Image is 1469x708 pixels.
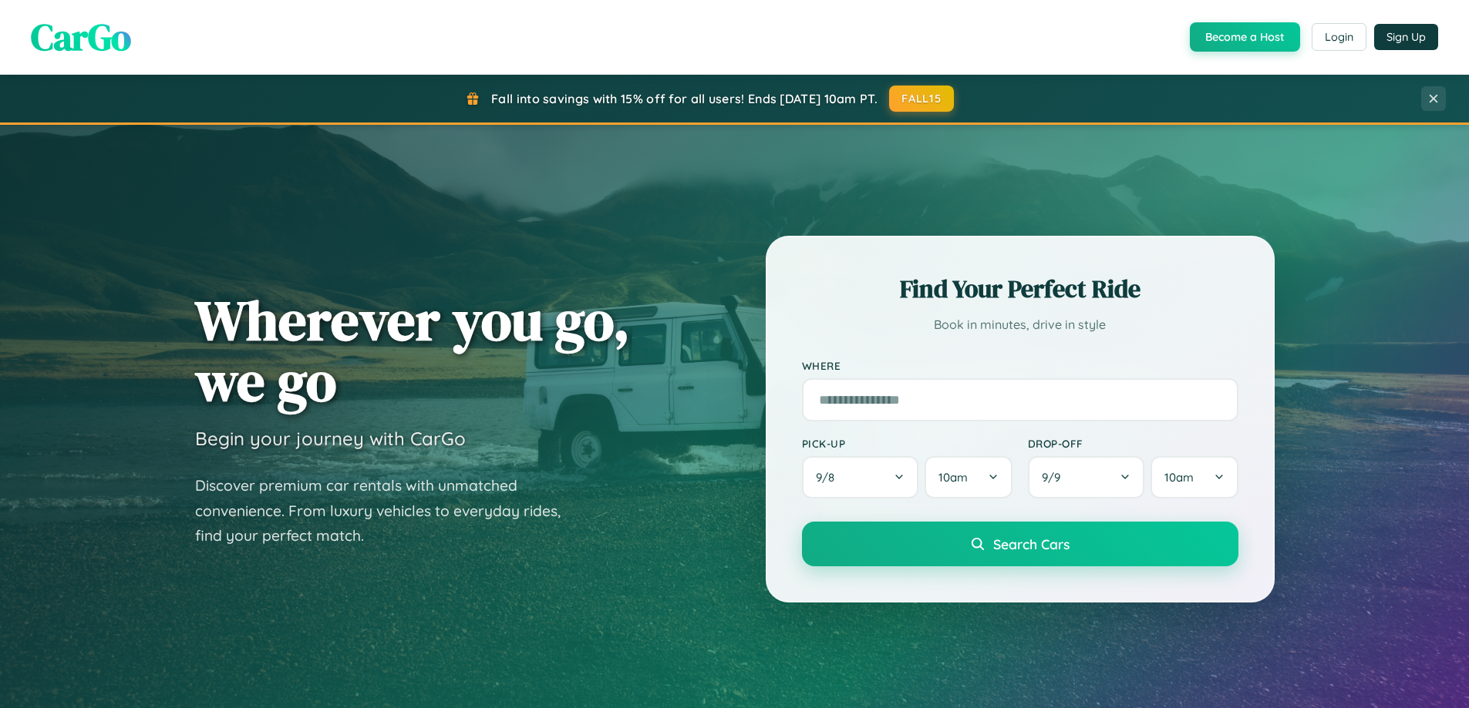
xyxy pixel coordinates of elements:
[1374,24,1438,50] button: Sign Up
[816,470,842,485] span: 9 / 8
[1028,437,1238,450] label: Drop-off
[802,437,1012,450] label: Pick-up
[1164,470,1194,485] span: 10am
[925,456,1012,498] button: 10am
[195,290,630,411] h1: Wherever you go, we go
[195,473,581,549] p: Discover premium car rentals with unmatched convenience. From luxury vehicles to everyday rides, ...
[993,535,1070,552] span: Search Cars
[1151,456,1238,498] button: 10am
[31,12,131,62] span: CarGo
[491,91,878,106] span: Fall into savings with 15% off for all users! Ends [DATE] 10am PT.
[938,470,968,485] span: 10am
[889,86,954,112] button: FALL15
[1312,23,1366,51] button: Login
[802,359,1238,372] label: Where
[195,427,466,450] h3: Begin your journey with CarGo
[1190,22,1300,52] button: Become a Host
[802,272,1238,306] h2: Find Your Perfect Ride
[1042,470,1068,485] span: 9 / 9
[1028,456,1145,498] button: 9/9
[802,456,919,498] button: 9/8
[802,314,1238,336] p: Book in minutes, drive in style
[802,522,1238,566] button: Search Cars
